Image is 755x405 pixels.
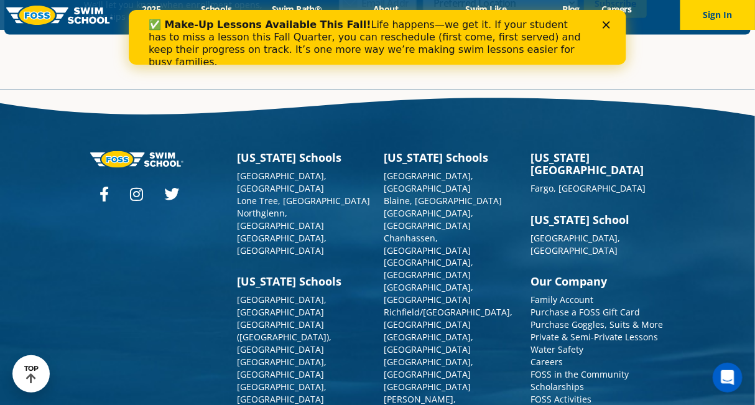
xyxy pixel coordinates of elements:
a: [GEOGRAPHIC_DATA] ([GEOGRAPHIC_DATA]), [GEOGRAPHIC_DATA] [237,319,331,356]
a: [GEOGRAPHIC_DATA], [GEOGRAPHIC_DATA] [237,232,327,256]
h3: [US_STATE] School [530,213,665,226]
img: FOSS Swim School Logo [6,6,113,25]
a: Schools [190,3,243,15]
a: Chanhassen, [GEOGRAPHIC_DATA] [384,232,471,256]
div: TOP [24,365,39,384]
h3: [US_STATE][GEOGRAPHIC_DATA] [530,151,665,176]
a: Swim Like [PERSON_NAME] [420,3,552,27]
a: Lone Tree, [GEOGRAPHIC_DATA] [237,195,370,207]
h3: [US_STATE] Schools [384,151,518,164]
a: FOSS in the Community [530,369,629,381]
a: [GEOGRAPHIC_DATA], [GEOGRAPHIC_DATA] [530,232,620,256]
iframe: Intercom live chat [713,363,743,393]
a: [GEOGRAPHIC_DATA], [GEOGRAPHIC_DATA] [384,282,473,306]
a: Blaine, [GEOGRAPHIC_DATA] [384,195,502,207]
div: Life happens—we get it. If your student has to miss a lesson this Fall Quarter, you can reschedul... [20,9,458,58]
a: Richfield/[GEOGRAPHIC_DATA], [GEOGRAPHIC_DATA] [384,307,512,331]
img: Foss-logo-horizontal-white.svg [90,151,183,168]
h3: [US_STATE] Schools [237,276,371,288]
h3: [US_STATE] Schools [237,151,371,164]
a: [GEOGRAPHIC_DATA], [GEOGRAPHIC_DATA] [237,294,327,319]
a: Northglenn, [GEOGRAPHIC_DATA] [237,207,324,231]
a: 2025 Calendar [113,3,190,27]
a: [GEOGRAPHIC_DATA], [GEOGRAPHIC_DATA] [384,207,473,231]
a: [GEOGRAPHIC_DATA], [GEOGRAPHIC_DATA] [384,170,473,194]
iframe: Intercom live chat banner [129,10,626,65]
a: [GEOGRAPHIC_DATA], [GEOGRAPHIC_DATA] [384,356,473,381]
a: Purchase Goggles, Suits & More [530,319,663,331]
a: Swim Path® Program [243,3,351,27]
a: Water Safety [530,344,583,356]
a: Private & Semi-Private Lessons [530,332,658,343]
a: Purchase a FOSS Gift Card [530,307,640,319]
a: Careers [530,356,563,368]
a: [GEOGRAPHIC_DATA], [GEOGRAPHIC_DATA] [237,170,327,194]
a: Scholarships [530,381,584,393]
b: ✅ Make-Up Lessons Available This Fall! [20,9,243,21]
h3: Our Company [530,276,665,288]
a: Family Account [530,294,593,306]
a: About FOSS [351,3,420,27]
a: Careers [591,3,642,15]
a: [GEOGRAPHIC_DATA], [GEOGRAPHIC_DATA] [237,356,327,381]
a: Fargo, [GEOGRAPHIC_DATA] [530,182,646,194]
a: Blog [552,3,591,15]
a: [GEOGRAPHIC_DATA], [GEOGRAPHIC_DATA] [384,332,473,356]
div: Close [474,11,486,19]
a: [GEOGRAPHIC_DATA], [GEOGRAPHIC_DATA] [384,257,473,281]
